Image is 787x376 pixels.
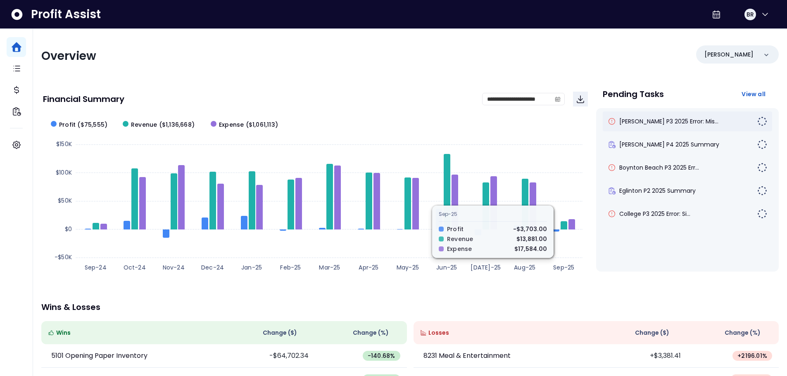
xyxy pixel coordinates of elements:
text: -$50K [55,253,72,261]
p: 5101 Opening Paper Inventory [51,351,147,361]
text: Aug-25 [514,263,535,272]
span: [PERSON_NAME] P4 2025 Summary [619,140,719,149]
span: Change (%) [353,329,389,337]
span: Profit Assist [31,7,101,22]
span: Expense ($1,061,113) [219,121,278,129]
span: Profit ($75,555) [59,121,107,129]
img: Not yet Started [757,186,767,196]
span: Change ( $ ) [635,329,669,337]
text: Apr-25 [359,263,378,272]
span: Losses [428,329,449,337]
span: Change ( $ ) [263,329,297,337]
img: Not yet Started [757,116,767,126]
p: Pending Tasks [603,90,664,98]
text: Oct-24 [124,263,146,272]
p: 8231 Meal & Entertainment [423,351,511,361]
span: BR [747,10,754,19]
span: View all [742,90,766,98]
button: View all [735,87,772,102]
span: Boynton Beach P3 2025 Err... [619,163,699,172]
text: Jun-25 [436,263,457,272]
text: Feb-25 [280,263,301,272]
p: Wins & Losses [41,303,779,311]
text: Sep-24 [85,263,107,272]
text: May-25 [397,263,419,272]
span: Overview [41,48,96,64]
text: $100K [56,168,72,177]
span: College P3 2025 Error: Si... [619,210,690,218]
text: Jan-25 [241,263,262,272]
p: [PERSON_NAME] [704,50,754,59]
span: Eglinton P2 2025 Summary [619,187,696,195]
span: Wins [56,329,71,337]
text: [DATE]-25 [471,263,501,272]
span: -140.68 % [368,352,395,360]
text: Nov-24 [163,263,185,272]
text: Mar-25 [319,263,340,272]
td: +$3,381.41 [596,344,687,368]
text: $150K [56,140,72,148]
button: Download [573,92,588,106]
p: Financial Summary [43,95,124,103]
span: Change (%) [725,329,761,337]
text: Sep-25 [553,263,574,272]
text: Dec-24 [201,263,224,272]
span: [PERSON_NAME] P3 2025 Error: Mis... [619,117,718,125]
img: Not yet Started [757,163,767,173]
text: $50K [58,196,72,205]
td: -$64,702.34 [224,344,315,368]
span: + 2196.01 % [737,352,767,360]
span: Revenue ($1,136,668) [131,121,195,129]
text: $0 [65,225,72,233]
img: Not yet Started [757,140,767,149]
svg: calendar [555,96,561,102]
img: Not yet Started [757,209,767,219]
